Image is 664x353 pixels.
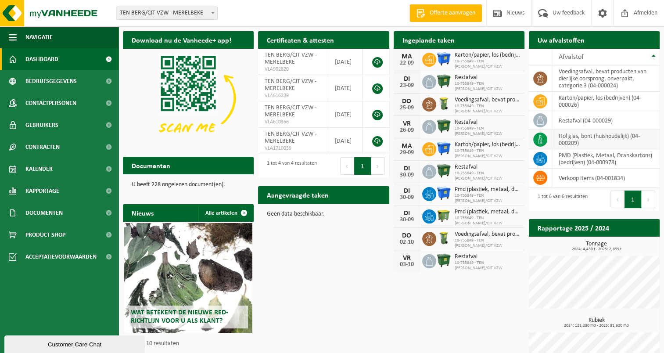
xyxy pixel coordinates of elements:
[552,130,660,149] td: hol glas, bont (huishoudelijk) (04-000209)
[455,141,520,148] span: Karton/papier, los (bedrijven)
[436,208,451,223] img: WB-1100-HPE-GN-51
[328,128,363,154] td: [DATE]
[398,60,416,66] div: 22-09
[265,92,321,99] span: VLA616239
[625,191,642,208] button: 1
[398,195,416,201] div: 30-09
[398,255,416,262] div: VR
[436,186,451,201] img: WB-1100-HPE-BE-01
[455,81,520,92] span: 10-755849 - TEN [PERSON_NAME]/CJT VZW
[455,209,520,216] span: Pmd (plastiek, metaal, drankkartons) (bedrijven)
[398,127,416,133] div: 26-09
[25,48,58,70] span: Dashboard
[25,158,53,180] span: Kalender
[552,149,660,169] td: PMD (Plastiek, Metaal, Drankkartons) (bedrijven) (04-000978)
[25,136,60,158] span: Contracten
[328,75,363,101] td: [DATE]
[25,180,59,202] span: Rapportage
[427,9,477,18] span: Offerte aanvragen
[398,83,416,89] div: 23-09
[533,190,588,209] div: 1 tot 6 van 6 resultaten
[529,219,618,236] h2: Rapportage 2025 / 2024
[123,204,162,221] h2: Nieuws
[610,191,625,208] button: Previous
[328,49,363,75] td: [DATE]
[455,104,520,114] span: 10-755849 - TEN [PERSON_NAME]/CJT VZW
[455,186,520,193] span: Pmd (plastiek, metaal, drankkartons) (bedrijven)
[642,191,655,208] button: Next
[265,104,316,118] span: TEN BERG/CJT VZW - MERELBEKE
[198,204,253,222] a: Alle artikelen
[398,239,416,245] div: 02-10
[25,114,58,136] span: Gebruikers
[409,4,482,22] a: Offerte aanvragen
[123,49,254,147] img: Download de VHEPlus App
[455,119,520,126] span: Restafval
[436,119,451,133] img: WB-1100-HPE-GN-01
[25,70,77,92] span: Bedrijfsgegevens
[436,253,451,268] img: WB-1100-HPE-GN-01
[123,157,179,174] h2: Documenten
[398,120,416,127] div: VR
[398,165,416,172] div: DI
[436,96,451,111] img: WB-0140-HPE-GN-50
[552,111,660,130] td: restafval (04-000029)
[265,131,316,144] span: TEN BERG/CJT VZW - MERELBEKE
[455,59,520,69] span: 10-755849 - TEN [PERSON_NAME]/CJT VZW
[455,52,520,59] span: Karton/papier, los (bedrijven)
[455,126,520,137] span: 10-755849 - TEN [PERSON_NAME]/CJT VZW
[25,246,97,268] span: Acceptatievoorwaarden
[25,92,76,114] span: Contactpersonen
[529,31,593,48] h2: Uw afvalstoffen
[533,317,660,328] h3: Kubiek
[455,238,520,249] span: 10-755849 - TEN [PERSON_NAME]/CJT VZW
[436,163,451,178] img: WB-1100-HPE-GN-01
[328,101,363,128] td: [DATE]
[131,309,228,324] span: Wat betekent de nieuwe RED-richtlijn voor u als klant?
[398,210,416,217] div: DI
[4,334,147,353] iframe: chat widget
[455,253,520,260] span: Restafval
[116,7,218,20] span: TEN BERG/CJT VZW - MERELBEKE
[398,76,416,83] div: DI
[455,193,520,204] span: 10-755849 - TEN [PERSON_NAME]/CJT VZW
[265,145,321,152] span: VLA1710039
[25,202,63,224] span: Documenten
[267,211,380,217] p: Geen data beschikbaar.
[455,216,520,226] span: 10-755849 - TEN [PERSON_NAME]/CJT VZW
[340,157,354,175] button: Previous
[436,141,451,156] img: WB-1100-HPE-BE-01
[265,119,321,126] span: VLA610366
[258,186,337,203] h2: Aangevraagde taken
[455,74,520,81] span: Restafval
[398,98,416,105] div: DO
[398,105,416,111] div: 25-09
[25,224,65,246] span: Product Shop
[132,182,245,188] p: U heeft 228 ongelezen document(en).
[594,236,659,254] a: Bekijk rapportage
[398,232,416,239] div: DO
[265,52,316,65] span: TEN BERG/CJT VZW - MERELBEKE
[398,150,416,156] div: 29-09
[455,260,520,271] span: 10-755849 - TEN [PERSON_NAME]/CJT VZW
[455,148,520,159] span: 10-755849 - TEN [PERSON_NAME]/CJT VZW
[552,92,660,111] td: karton/papier, los (bedrijven) (04-000026)
[398,262,416,268] div: 03-10
[533,247,660,252] span: 2024: 4,430 t - 2025: 2,855 t
[533,241,660,252] h3: Tonnage
[371,157,385,175] button: Next
[533,324,660,328] span: 2024: 121,280 m3 - 2025: 81,620 m3
[394,31,463,48] h2: Ingeplande taken
[552,169,660,187] td: verkoop items (04-001834)
[436,74,451,89] img: WB-1100-HPE-GN-01
[124,223,252,333] a: Wat betekent de nieuwe RED-richtlijn voor u als klant?
[116,7,217,19] span: TEN BERG/CJT VZW - MERELBEKE
[398,143,416,150] div: MA
[398,172,416,178] div: 30-09
[455,231,520,238] span: Voedingsafval, bevat producten van dierlijke oorsprong, onverpakt, categorie 3
[398,187,416,195] div: DI
[455,97,520,104] span: Voedingsafval, bevat producten van dierlijke oorsprong, onverpakt, categorie 3
[398,217,416,223] div: 30-09
[123,31,240,48] h2: Download nu de Vanheede+ app!
[552,65,660,92] td: voedingsafval, bevat producten van dierlijke oorsprong, onverpakt, categorie 3 (04-000024)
